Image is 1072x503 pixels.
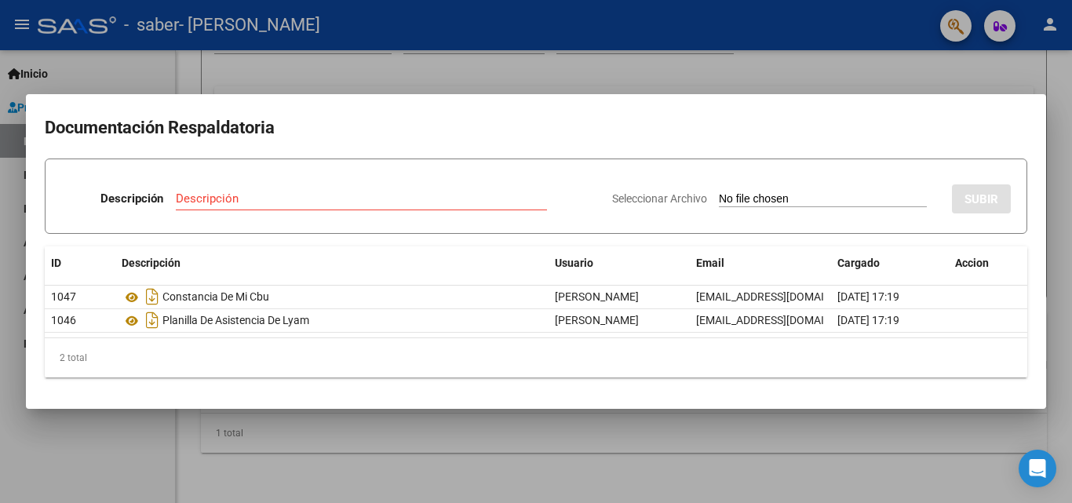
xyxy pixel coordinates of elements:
[115,246,549,280] datatable-header-cell: Descripción
[964,192,998,206] span: SUBIR
[837,290,899,303] span: [DATE] 17:19
[831,246,949,280] datatable-header-cell: Cargado
[142,284,162,309] i: Descargar documento
[696,290,870,303] span: [EMAIL_ADDRESS][DOMAIN_NAME]
[122,308,542,333] div: Planilla De Asistencia De Lyam
[100,190,163,208] p: Descripción
[51,290,76,303] span: 1047
[555,257,593,269] span: Usuario
[837,257,880,269] span: Cargado
[549,246,690,280] datatable-header-cell: Usuario
[122,284,542,309] div: Constancia De Mi Cbu
[1019,450,1056,487] div: Open Intercom Messenger
[51,257,61,269] span: ID
[555,290,639,303] span: [PERSON_NAME]
[612,192,707,205] span: Seleccionar Archivo
[696,314,870,326] span: [EMAIL_ADDRESS][DOMAIN_NAME]
[45,338,1027,377] div: 2 total
[45,113,1027,143] h2: Documentación Respaldatoria
[45,246,115,280] datatable-header-cell: ID
[955,257,989,269] span: Accion
[949,246,1027,280] datatable-header-cell: Accion
[690,246,831,280] datatable-header-cell: Email
[142,308,162,333] i: Descargar documento
[696,257,724,269] span: Email
[952,184,1011,213] button: SUBIR
[122,257,180,269] span: Descripción
[555,314,639,326] span: [PERSON_NAME]
[51,314,76,326] span: 1046
[837,314,899,326] span: [DATE] 17:19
